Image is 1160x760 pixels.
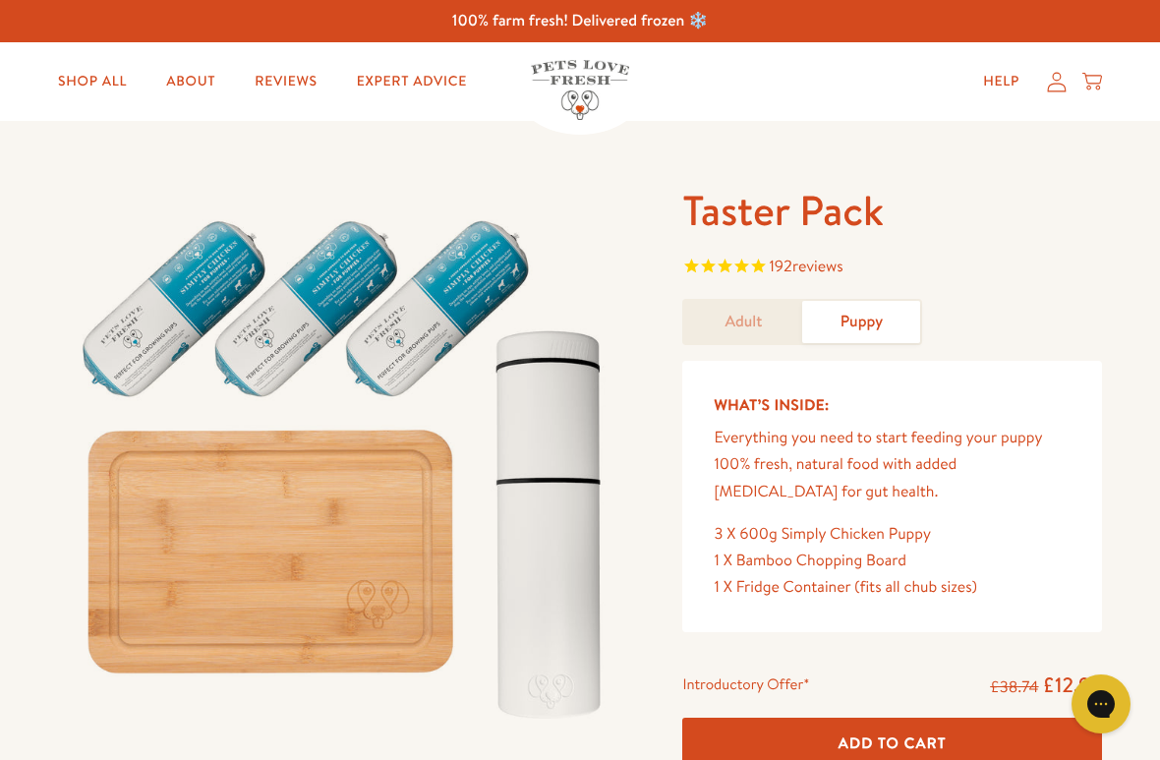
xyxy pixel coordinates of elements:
[682,672,809,701] div: Introductory Offer*
[531,60,629,120] img: Pets Love Fresh
[341,62,483,101] a: Expert Advice
[714,521,1071,548] div: 3 X 600g Simply Chicken Puppy
[714,574,1071,601] div: 1 X Fridge Container (fits all chub sizes)
[967,62,1035,101] a: Help
[682,184,1102,238] h1: Taster Pack
[802,301,920,343] a: Puppy
[769,256,842,277] span: 192 reviews
[58,184,635,738] img: Taster Pack - Puppy
[1042,671,1102,699] span: £12.95
[714,548,1071,574] div: 1 X Bamboo Chopping Board
[792,256,843,277] span: reviews
[714,425,1071,505] p: Everything you need to start feeding your puppy 100% fresh, natural food with added [MEDICAL_DATA...
[684,301,802,343] a: Adult
[150,62,231,101] a: About
[1062,668,1140,740] iframe: Gorgias live chat messenger
[42,62,143,101] a: Shop All
[714,392,1071,418] h5: What’s Inside:
[682,254,1102,283] span: Rated 4.9 out of 5 stars 192 reviews
[990,676,1038,698] s: £38.74
[239,62,332,101] a: Reviews
[839,732,947,753] span: Add To Cart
